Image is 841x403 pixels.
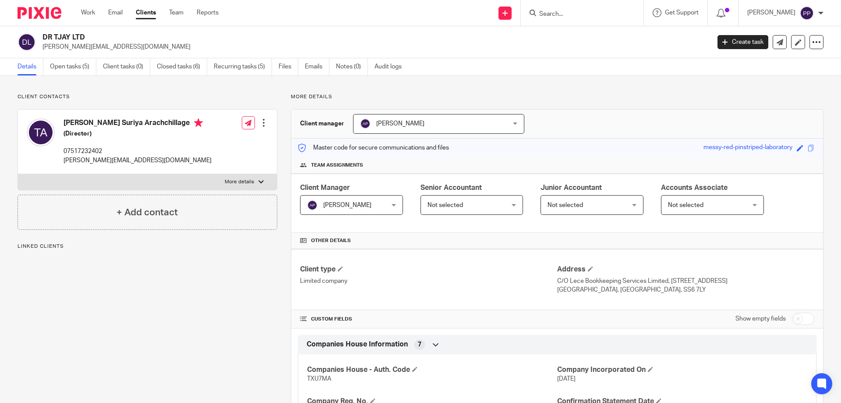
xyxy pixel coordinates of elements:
[665,10,699,16] span: Get Support
[376,121,424,127] span: [PERSON_NAME]
[800,6,814,20] img: svg%3E
[557,365,807,374] h4: Company Incorporated On
[81,8,95,17] a: Work
[360,118,371,129] img: svg%3E
[557,265,814,274] h4: Address
[64,118,212,129] h4: [PERSON_NAME] Suriya Arachchillage
[27,118,55,146] img: svg%3E
[300,184,350,191] span: Client Manager
[305,58,329,75] a: Emails
[197,8,219,17] a: Reports
[323,202,371,208] span: [PERSON_NAME]
[103,58,150,75] a: Client tasks (0)
[136,8,156,17] a: Clients
[225,178,254,185] p: More details
[300,277,557,285] p: Limited company
[548,202,583,208] span: Not selected
[311,162,363,169] span: Team assignments
[307,200,318,210] img: svg%3E
[291,93,823,100] p: More details
[300,316,557,323] h4: CUSTOM FIELDS
[50,58,96,75] a: Open tasks (5)
[661,184,728,191] span: Accounts Associate
[307,376,331,382] span: TXU7MA
[279,58,298,75] a: Files
[735,314,786,323] label: Show empty fields
[214,58,272,75] a: Recurring tasks (5)
[117,206,178,219] h4: + Add contact
[538,11,617,18] input: Search
[703,143,792,153] div: messy-red-pinstriped-laboratory
[300,119,344,128] h3: Client manager
[157,58,207,75] a: Closed tasks (6)
[420,184,482,191] span: Senior Accountant
[18,243,277,250] p: Linked clients
[298,143,449,152] p: Master code for secure communications and files
[64,129,212,138] h5: (Director)
[428,202,463,208] span: Not selected
[717,35,768,49] a: Create task
[18,7,61,19] img: Pixie
[42,33,572,42] h2: DR TJAY LTD
[169,8,184,17] a: Team
[307,340,408,349] span: Companies House Information
[336,58,368,75] a: Notes (0)
[194,118,203,127] i: Primary
[18,58,43,75] a: Details
[311,237,351,244] span: Other details
[747,8,795,17] p: [PERSON_NAME]
[42,43,704,51] p: [PERSON_NAME][EMAIL_ADDRESS][DOMAIN_NAME]
[18,33,36,51] img: svg%3E
[64,156,212,165] p: [PERSON_NAME][EMAIL_ADDRESS][DOMAIN_NAME]
[418,340,421,349] span: 7
[668,202,703,208] span: Not selected
[64,147,212,156] p: 07517232402
[541,184,602,191] span: Junior Accountant
[557,376,576,382] span: [DATE]
[307,365,557,374] h4: Companies House - Auth. Code
[108,8,123,17] a: Email
[300,265,557,274] h4: Client type
[557,277,814,285] p: C/O Lece Bookkeeping Services Limited, [STREET_ADDRESS]
[557,285,814,294] p: [GEOGRAPHIC_DATA], [GEOGRAPHIC_DATA], SS6 7LY
[375,58,408,75] a: Audit logs
[18,93,277,100] p: Client contacts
